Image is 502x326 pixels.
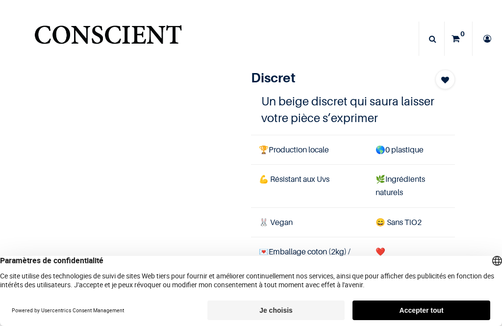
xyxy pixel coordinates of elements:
[259,145,269,154] span: 🏆
[368,135,455,165] td: 0 plastique
[261,93,445,126] h4: Un beige discret qui saura laisser votre pièce s’exprimer
[435,70,455,89] button: Add to wishlist
[32,20,184,58] a: Logo of Conscient
[251,135,368,165] td: Production locale
[445,22,472,56] a: 0
[368,237,455,279] td: ❤️Hypoallergénique
[368,165,455,207] td: Ingrédients naturels
[376,217,391,227] span: 😄 S
[376,174,385,184] span: 🌿
[251,70,424,85] h1: Discret
[251,237,368,279] td: Emballage coton (2kg) / Sachet kraft (4kg)
[32,20,184,58] img: Conscient
[259,217,293,227] span: 🐰 Vegan
[259,247,269,256] span: 💌
[259,174,329,184] span: 💪 Résistant aux Uvs
[458,29,467,39] sup: 0
[368,207,455,237] td: ans TiO2
[441,74,449,86] span: Add to wishlist
[376,145,385,154] span: 🌎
